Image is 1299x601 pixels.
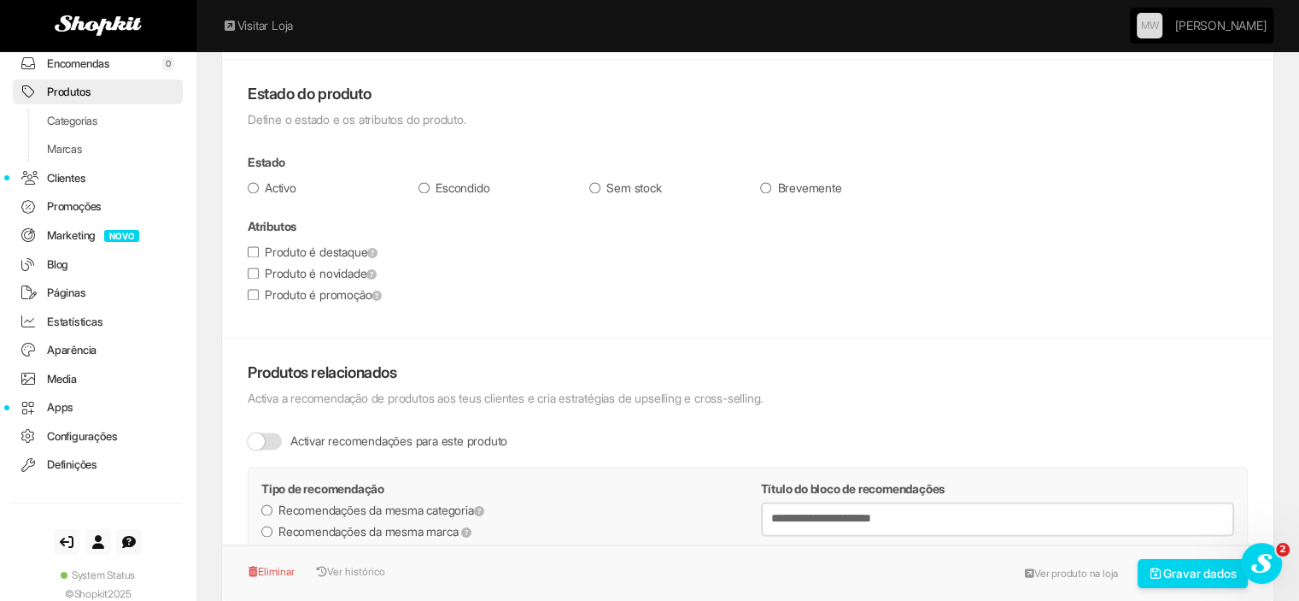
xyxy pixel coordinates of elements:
[1241,543,1282,584] iframe: Intercom live chat
[261,480,384,498] label: Tipo de recomendação
[162,56,174,71] span: 0
[261,526,272,537] input: Recomendações da mesma marca
[589,180,661,197] label: Sem stock
[248,246,259,257] input: Produto é destaque
[248,85,1248,103] h4: Estado do produto
[1138,559,1249,588] button: Gravar dados
[461,527,471,538] span: Vamos mostrar produtos que tenham a mesma marca deste produto
[248,268,259,279] input: Produto é novidade
[367,247,377,258] a: Este produto vai surgir destacado na homepage. Clica para mais informação
[760,182,771,193] input: Brevemente
[760,180,841,197] label: Brevemente
[13,223,183,248] a: MarketingNOVO
[248,265,377,282] label: Produto é novidade
[248,289,259,300] input: Produto é promoção
[248,364,1248,381] h4: Produtos relacionados
[474,505,484,516] span: Vamos mostrar produtos que estejam na mesma categoria deste produto
[13,51,183,76] a: Encomendas0
[761,480,945,498] label: Título do bloco de recomendações
[13,137,183,162] a: Marcas
[13,166,183,191] a: Clientes
[248,286,382,303] label: Produto é promoção
[261,504,272,516] input: Recomendações da mesma categoria
[418,182,430,193] input: Escondido
[13,452,183,477] a: Definições
[372,290,382,301] span: O produto vai aparecer na página "Promoções"
[248,244,377,261] label: Produto é destaque
[1137,13,1162,38] a: MW
[248,218,296,235] label: Atributos
[307,559,386,585] button: Ver histórico
[248,433,507,450] label: Activar recomendações para este produto
[418,180,489,197] label: Escondido
[13,280,183,305] a: Páginas
[13,252,183,277] a: Blog
[248,559,304,585] button: Eliminar
[248,390,1248,407] p: Activa a recomendação de produtos aos teus clientes e cria estratégias de upselling e cross-selling.
[13,194,183,219] a: Promoções
[85,529,111,555] a: Conta
[1276,543,1290,557] span: 2
[248,182,259,193] input: Activo
[222,17,293,34] a: Visitar Loja
[1175,9,1266,43] a: [PERSON_NAME]
[104,230,139,242] span: NOVO
[13,395,183,420] a: Apps
[248,111,1248,128] p: Define o estado e os atributos do produto.
[65,587,132,600] span: © 2025
[248,154,285,171] label: Estado
[248,180,296,197] label: Activo
[13,424,183,449] a: Configurações
[589,182,600,193] input: Sem stock
[1015,561,1127,586] a: Ver produto na loja
[366,268,377,280] span: O produto vai ser sinalizado como novidade e aparecer na página "Novidades"
[13,367,183,392] a: Media
[13,80,183,104] a: Produtos
[54,529,79,555] a: Sair
[55,15,142,36] img: Shopkit
[261,523,458,540] label: Recomendações da mesma marca
[13,338,183,362] a: Aparência
[116,529,142,555] a: Suporte
[74,587,108,600] a: Shopkit
[261,502,483,519] label: Recomendações da mesma categoria
[13,309,183,334] a: Estatísticas
[13,109,183,133] a: Categorias
[13,568,183,582] a: System Status
[72,569,135,581] span: System Status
